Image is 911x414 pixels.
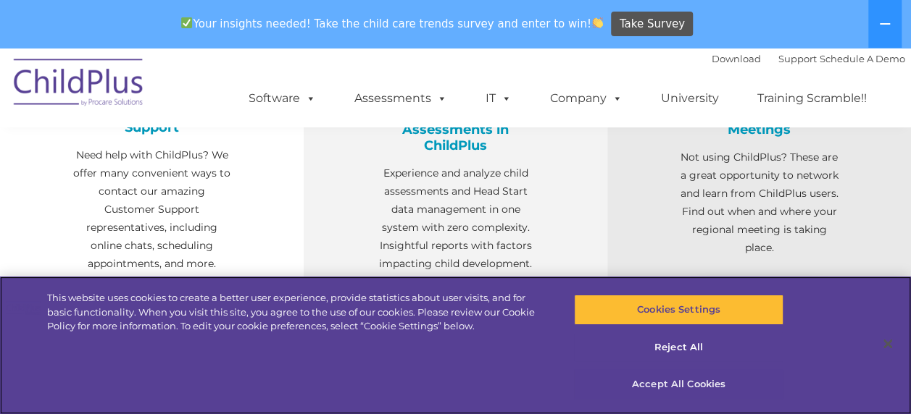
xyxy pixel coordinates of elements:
[7,48,151,121] img: ChildPlus by Procare Solutions
[712,53,761,64] a: Download
[201,155,263,166] span: Phone number
[201,96,246,106] span: Last name
[592,17,603,28] img: 👏
[778,53,817,64] a: Support
[680,148,839,257] p: Not using ChildPlus? These are a great opportunity to network and learn from ChildPlus users. Fin...
[234,84,330,113] a: Software
[376,106,535,153] h4: Child Development Assessments in ChildPlus
[620,12,685,37] span: Take Survey
[376,164,535,273] p: Experience and analyze child assessments and Head Start data management in one system with zero c...
[340,84,462,113] a: Assessments
[175,9,610,38] span: Your insights needed! Take the child care trends survey and enter to win!
[872,328,904,360] button: Close
[712,53,905,64] font: |
[181,17,192,28] img: ✅
[574,332,783,363] button: Reject All
[471,84,526,113] a: IT
[611,12,693,37] a: Take Survey
[646,84,733,113] a: University
[743,84,881,113] a: Training Scramble!!
[536,84,637,113] a: Company
[47,291,546,334] div: This website uses cookies to create a better user experience, provide statistics about user visit...
[72,146,231,273] p: Need help with ChildPlus? We offer many convenient ways to contact our amazing Customer Support r...
[574,369,783,400] button: Accept All Cookies
[820,53,905,64] a: Schedule A Demo
[574,295,783,325] button: Cookies Settings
